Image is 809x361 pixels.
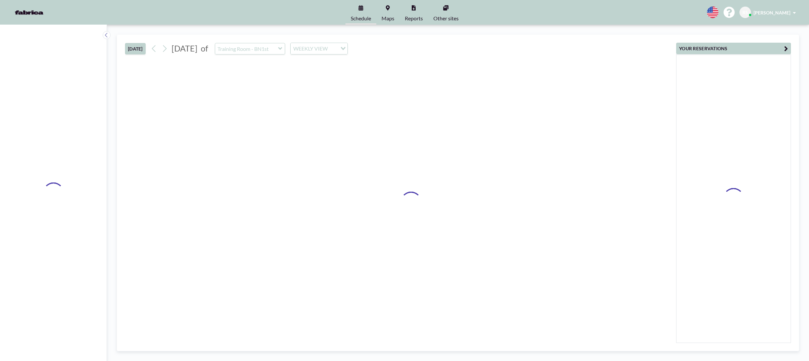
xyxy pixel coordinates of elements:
img: organization-logo [10,6,48,19]
span: [DATE] [172,43,197,53]
span: WEEKLY VIEW [292,44,329,53]
button: YOUR RESERVATIONS [676,43,791,54]
span: Reports [405,16,423,21]
input: Search for option [330,44,337,53]
span: of [201,43,208,53]
span: Maps [382,16,394,21]
span: RS [742,10,748,15]
span: Schedule [351,16,371,21]
button: [DATE] [125,43,146,54]
span: [PERSON_NAME] [754,10,790,15]
div: Search for option [291,43,347,54]
span: Other sites [433,16,459,21]
input: Training Room - BN1st [215,43,278,54]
